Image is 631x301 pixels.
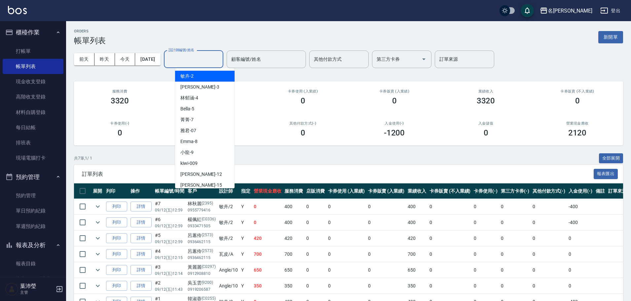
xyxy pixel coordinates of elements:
a: 詳情 [130,249,152,259]
td: #5 [153,231,186,246]
td: 0 [326,231,366,246]
td: #6 [153,215,186,230]
h2: 第三方卡券(-) [173,121,249,126]
button: 列印 [106,217,127,228]
td: 敏卉 /2 [217,231,240,246]
a: 詳情 [130,217,152,228]
span: kiwi -009 [180,160,198,167]
th: 操作 [129,183,153,199]
td: #7 [153,199,186,214]
td: 0 [326,262,366,278]
td: 0 [531,246,567,262]
td: 700 [252,246,283,262]
a: 每日結帳 [3,120,63,135]
span: 敏卉 -2 [180,73,194,80]
th: 卡券販賣 (入業績) [366,183,406,199]
td: -400 [567,199,594,214]
h2: 入金使用(-) [356,121,432,126]
div: 呂蕙伶 [188,248,216,255]
div: 黃麗麗 [188,264,216,271]
h3: -1200 [384,128,405,137]
h2: 卡券使用 (入業績) [265,89,341,94]
a: 材料自購登錄 [3,105,63,120]
td: 0 [567,246,594,262]
th: 備註 [594,183,607,199]
button: 列印 [106,265,127,275]
button: 報表匯出 [594,169,618,179]
div: 林秋麗 [188,200,216,207]
button: 登出 [598,5,623,17]
p: 0912908810 [188,271,216,277]
td: 420 [252,231,283,246]
button: expand row [93,233,103,243]
td: Y [240,278,252,294]
span: 小龍 -9 [180,149,194,156]
h3: 服務消費 [82,89,158,94]
th: 服務消費 [283,183,305,199]
p: 09/12 (五) 12:59 [155,207,184,213]
td: Angle /10 [217,278,240,294]
td: 420 [406,231,428,246]
td: 0 [326,215,366,230]
button: 列印 [106,281,127,291]
img: Logo [8,6,27,14]
td: 0 [567,231,594,246]
td: 敏卉 /2 [217,199,240,214]
h2: 其他付款方式(-) [265,121,341,126]
button: 列印 [106,249,127,259]
p: 0933471505 [188,223,216,229]
td: -400 [567,215,594,230]
a: 現金收支登錄 [3,74,63,89]
h3: 0 [118,128,122,137]
td: 0 [305,262,326,278]
th: 客戶 [186,183,218,199]
h2: ORDERS [74,29,106,33]
h2: 店販消費 [173,89,249,94]
td: 420 [283,231,305,246]
td: #3 [153,262,186,278]
span: Bella -5 [180,105,194,112]
button: 列印 [106,202,127,212]
a: 高階收支登錄 [3,89,63,104]
th: 卡券販賣 (不入業績) [428,183,472,199]
td: 0 [499,278,531,294]
p: 0955779416 [188,207,216,213]
th: 其他付款方式(-) [531,183,567,199]
button: expand row [93,202,103,211]
td: #4 [153,246,186,262]
th: 入金使用(-) [567,183,594,199]
td: #2 [153,278,186,294]
div: 名[PERSON_NAME] [548,7,592,15]
td: 0 [531,231,567,246]
p: (2573) [202,248,213,255]
td: 650 [252,262,283,278]
p: (C0336) [202,216,216,223]
div: 楊佩紅 [188,216,216,223]
p: 共 7 筆, 1 / 1 [74,155,92,161]
button: expand row [93,265,103,275]
h3: 0 [484,128,488,137]
span: Emma -8 [180,138,198,145]
td: 0 [428,262,472,278]
button: 今天 [115,53,135,65]
td: 0 [472,278,499,294]
td: 0 [366,231,406,246]
td: 0 [472,215,499,230]
th: 營業現金應收 [252,183,283,199]
p: 09/12 (五) 12:59 [155,223,184,229]
div: 吳玉雲 [188,280,216,286]
span: [PERSON_NAME] -15 [180,182,222,189]
a: 店家區間累計表 [3,272,63,287]
h3: 帳單列表 [74,36,106,45]
td: 0 [305,231,326,246]
th: 卡券使用 (入業績) [326,183,366,199]
button: save [521,4,534,17]
td: 0 [252,215,283,230]
span: 雅君 -07 [180,127,196,134]
td: 700 [283,246,305,262]
td: 350 [406,278,428,294]
td: 0 [428,246,472,262]
h3: 2120 [568,128,587,137]
td: Y [240,262,252,278]
a: 詳情 [130,281,152,291]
